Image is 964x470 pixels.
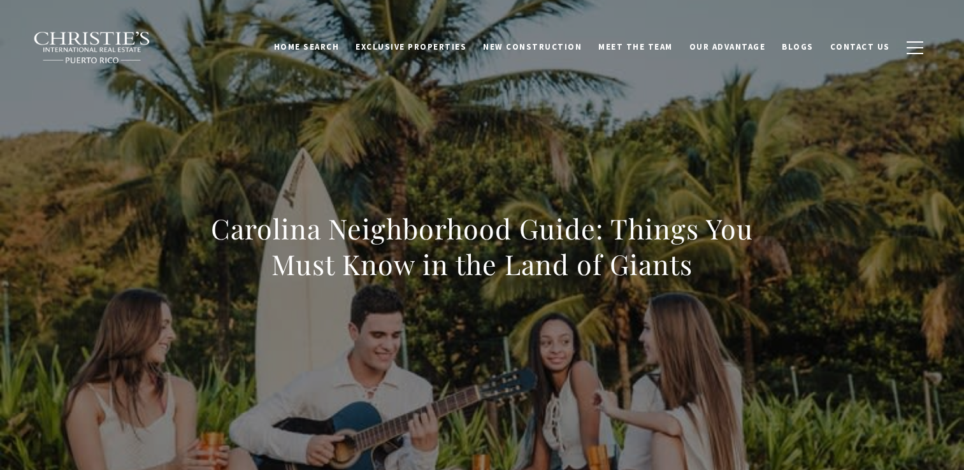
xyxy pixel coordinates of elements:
span: Exclusive Properties [356,41,466,52]
span: Contact Us [830,41,890,52]
a: Meet the Team [590,35,681,59]
a: Exclusive Properties [347,35,475,59]
span: Blogs [782,41,814,52]
img: Christie's International Real Estate black text logo [33,31,152,64]
a: Blogs [773,35,822,59]
h1: Carolina Neighborhood Guide: Things You Must Know in the Land of Giants [201,211,763,282]
span: Our Advantage [689,41,766,52]
a: New Construction [475,35,590,59]
span: New Construction [483,41,582,52]
a: Home Search [266,35,348,59]
a: Our Advantage [681,35,774,59]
